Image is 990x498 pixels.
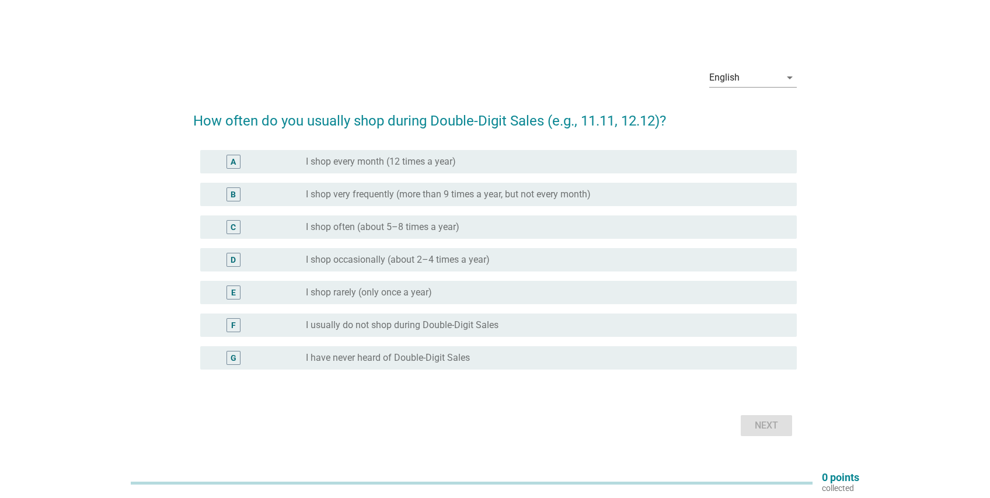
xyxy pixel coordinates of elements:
p: collected [822,483,859,493]
label: I shop often (about 5–8 times a year) [306,221,459,233]
label: I shop every month (12 times a year) [306,156,456,168]
div: E [231,286,236,298]
label: I shop very frequently (more than 9 times a year, but not every month) [306,189,591,200]
div: F [231,319,236,331]
label: I shop rarely (only once a year) [306,287,432,298]
label: I shop occasionally (about 2–4 times a year) [306,254,490,266]
div: G [231,351,236,364]
label: I have never heard of Double-Digit Sales [306,352,470,364]
div: B [231,188,236,200]
label: I usually do not shop during Double-Digit Sales [306,319,499,331]
div: C [231,221,236,233]
div: D [231,253,236,266]
h2: How often do you usually shop during Double-Digit Sales (e.g., 11.11, 12.12)? [193,99,797,131]
div: A [231,155,236,168]
p: 0 points [822,472,859,483]
div: English [709,72,740,83]
i: arrow_drop_down [783,71,797,85]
